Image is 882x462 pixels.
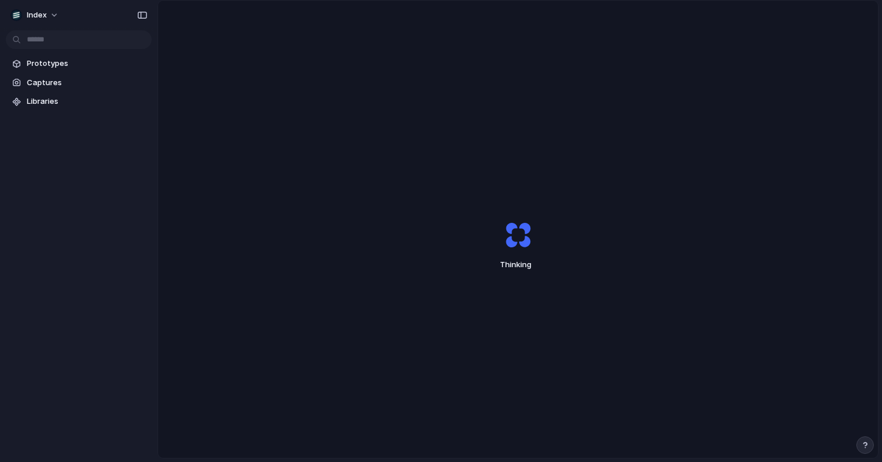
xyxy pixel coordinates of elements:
a: Libraries [6,93,152,110]
a: Captures [6,74,152,92]
span: Libraries [27,96,147,107]
span: Prototypes [27,58,147,69]
span: Index [27,9,47,21]
a: Prototypes [6,55,152,72]
button: Index [6,6,65,24]
span: Captures [27,77,147,89]
span: Thinking [478,259,558,271]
